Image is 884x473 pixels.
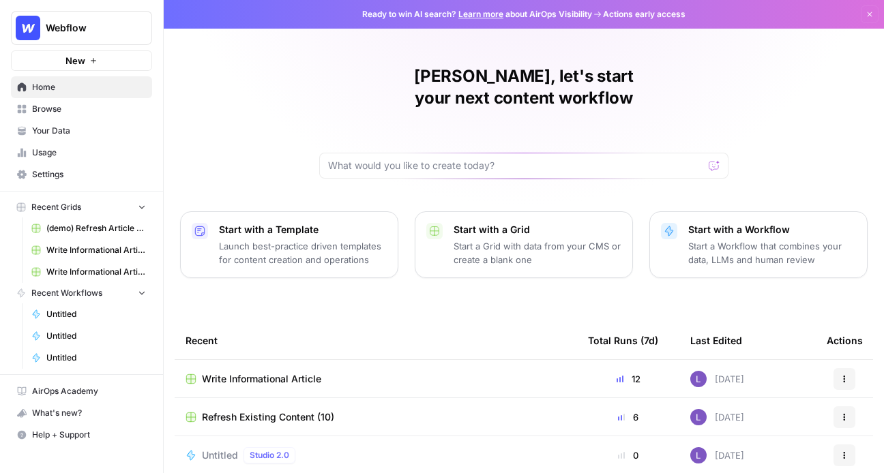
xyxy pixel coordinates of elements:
span: Untitled [202,448,238,462]
img: Webflow Logo [16,16,40,40]
span: Settings [32,168,146,181]
p: Start with a Template [219,223,387,236]
p: Start with a Grid [454,223,621,236]
span: Write Informational Article [46,266,146,278]
button: New [11,50,152,71]
a: Untitled [25,325,152,347]
span: Webflow [46,21,128,35]
span: Home [32,81,146,93]
span: (demo) Refresh Article Content & Analysis [46,222,146,234]
a: UntitledStudio 2.0 [186,447,566,463]
input: What would you like to create today? [328,159,703,172]
a: Write Informational Article [186,372,566,386]
span: New [65,54,85,67]
button: Recent Workflows [11,283,152,303]
a: Browse [11,98,152,120]
button: Help + Support [11,424,152,446]
h1: [PERSON_NAME], let's start your next content workflow [319,65,728,109]
span: Usage [32,147,146,159]
button: Recent Grids [11,197,152,217]
div: Total Runs (7d) [588,322,658,359]
div: [DATE] [690,371,744,387]
a: Usage [11,142,152,164]
span: Untitled [46,308,146,320]
span: Write Informational Article [46,244,146,256]
span: Your Data [32,125,146,137]
a: Refresh Existing Content (10) [186,410,566,424]
span: Recent Grids [31,201,81,213]
button: Start with a TemplateLaunch best-practice driven templates for content creation and operations [180,211,398,278]
div: What's new? [12,403,151,423]
span: Browse [32,103,146,115]
img: rn7sh892ioif0lo51687sih9ndqw [690,371,707,387]
a: Untitled [25,303,152,325]
a: Write Informational Article [25,239,152,261]
span: Refresh Existing Content (10) [202,410,334,424]
div: 6 [588,410,668,424]
div: Recent [186,322,566,359]
p: Launch best-practice driven templates for content creation and operations [219,239,387,266]
a: Untitled [25,347,152,369]
a: Learn more [458,9,503,19]
div: Actions [827,322,863,359]
div: [DATE] [690,409,744,425]
span: Help + Support [32,429,146,441]
a: Settings [11,164,152,185]
span: Untitled [46,352,146,364]
div: Last Edited [690,322,742,359]
div: 12 [588,372,668,386]
a: (demo) Refresh Article Content & Analysis [25,217,152,239]
div: [DATE] [690,447,744,463]
a: AirOps Academy [11,380,152,402]
p: Start a Workflow that combines your data, LLMs and human review [688,239,856,266]
button: What's new? [11,402,152,424]
a: Your Data [11,120,152,142]
span: Studio 2.0 [250,449,289,461]
span: Untitled [46,330,146,342]
div: 0 [588,448,668,462]
p: Start with a Workflow [688,223,856,236]
img: rn7sh892ioif0lo51687sih9ndqw [690,447,707,463]
button: Workspace: Webflow [11,11,152,45]
a: Home [11,76,152,98]
span: AirOps Academy [32,385,146,397]
a: Write Informational Article [25,261,152,283]
span: Ready to win AI search? about AirOps Visibility [362,8,592,20]
span: Actions early access [603,8,686,20]
img: rn7sh892ioif0lo51687sih9ndqw [690,409,707,425]
button: Start with a WorkflowStart a Workflow that combines your data, LLMs and human review [649,211,868,278]
button: Start with a GridStart a Grid with data from your CMS or create a blank one [415,211,633,278]
p: Start a Grid with data from your CMS or create a blank one [454,239,621,266]
span: Write Informational Article [202,372,321,386]
span: Recent Workflows [31,287,102,299]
